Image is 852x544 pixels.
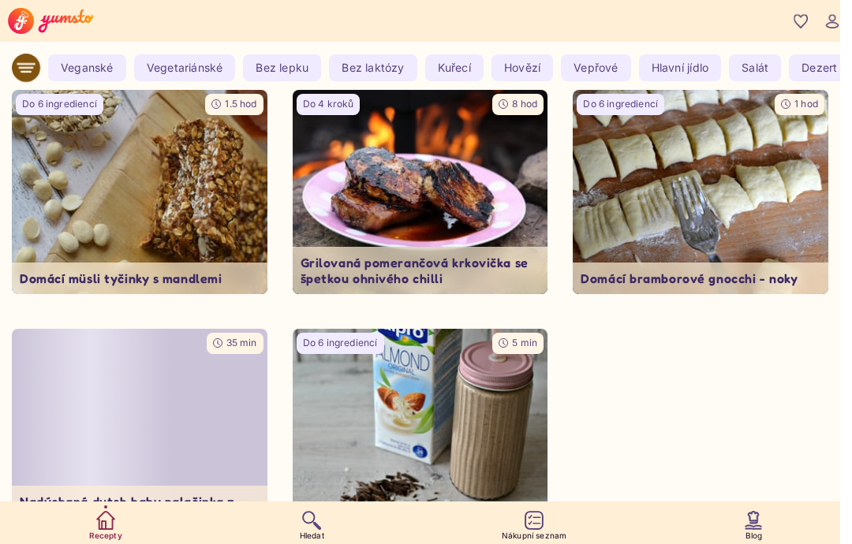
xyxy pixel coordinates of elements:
[491,54,553,81] yumsto-tag: Hovězí
[293,90,548,294] img: undefined
[293,329,548,533] a: undefinedDo 6 ingrediencí5 minČokoládové smoothie s kokosem
[583,98,658,111] p: Do 6 ingrediencí
[639,54,722,81] yumsto-tag: Hlavní jídlo
[20,270,260,286] p: Domácí müsli tyčinky s mandlemi
[573,90,828,294] a: undefinedDo 6 ingrediencí1 hodDomácí bramborové gnocchi - noky
[502,511,566,541] a: Nákupní seznam
[12,90,267,294] img: undefined
[300,511,324,541] a: Hledat
[134,54,236,81] yumsto-tag: Vegetariánské
[744,511,763,541] a: Blog
[226,337,257,348] span: 35 min
[789,54,850,81] yumsto-tag: Dezert
[12,329,267,533] div: Loading image
[12,329,267,533] a: Loading image35 minNadýchaná dutch baby palačinka z trouby
[581,270,820,286] p: Domácí bramborové gnocchi - noky
[512,98,537,110] span: 8 hod
[573,90,828,294] img: undefined
[225,98,256,110] span: 1.5 hod
[303,337,378,350] p: Do 6 ingrediencí
[48,54,126,81] yumsto-tag: Veganské
[745,530,763,541] p: Blog
[89,530,122,541] p: Recepty
[243,54,321,81] yumsto-tag: Bez lepku
[303,98,354,111] p: Do 4 kroků
[561,54,630,81] yumsto-tag: Vepřové
[729,54,781,81] yumsto-tag: Salát
[502,530,566,541] p: Nákupní seznam
[12,329,267,533] span: Loading content
[22,98,97,111] p: Do 6 ingrediencí
[425,54,484,81] yumsto-tag: Kuřecí
[329,54,417,81] yumsto-tag: Bez laktózy
[301,255,540,286] p: Grilovaná pomerančová krkovička se špetkou ohnivého chilli
[293,329,548,533] img: undefined
[293,90,548,294] a: undefinedDo 4 kroků8 hodGrilovaná pomerančová krkovička se špetkou ohnivého chilli
[20,494,260,525] p: Nadýchaná dutch baby palačinka z trouby
[89,511,122,541] a: Recepty
[512,337,537,348] span: 5 min
[300,530,324,541] p: Hledat
[12,90,267,294] a: undefinedDo 6 ingrediencí1.5 hodDomácí müsli tyčinky s mandlemi
[794,98,818,110] span: 1 hod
